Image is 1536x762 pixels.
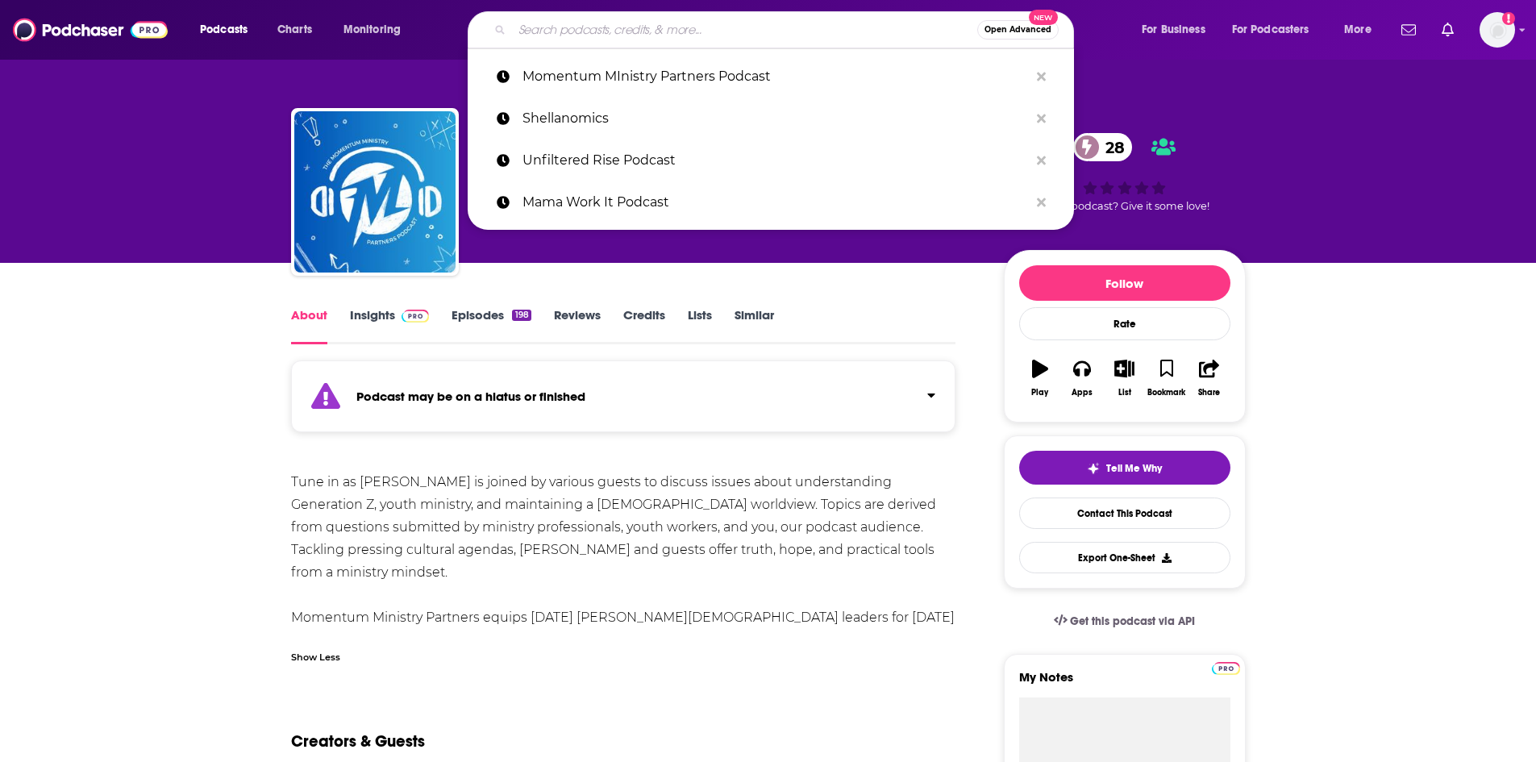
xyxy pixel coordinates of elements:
[1019,307,1230,340] div: Rate
[1130,17,1226,43] button: open menu
[1435,16,1460,44] a: Show notifications dropdown
[1395,16,1422,44] a: Show notifications dropdown
[1073,133,1133,161] a: 28
[452,307,531,344] a: Episodes198
[1344,19,1372,41] span: More
[1087,462,1100,475] img: tell me why sparkle
[1118,388,1131,398] div: List
[688,307,712,344] a: Lists
[291,370,956,432] section: Click to expand status details
[1019,542,1230,573] button: Export One-Sheet
[1031,388,1048,398] div: Play
[554,307,601,344] a: Reviews
[1212,662,1240,675] img: Podchaser Pro
[1029,10,1058,25] span: New
[291,731,425,752] h2: Creators & Guests
[1070,614,1195,628] span: Get this podcast via API
[1019,669,1230,697] label: My Notes
[1480,12,1515,48] img: User Profile
[1019,349,1061,407] button: Play
[522,98,1029,139] p: Shellanomics
[277,19,312,41] span: Charts
[1019,265,1230,301] button: Follow
[512,310,531,321] div: 198
[1480,12,1515,48] span: Logged in as luilaking
[1146,349,1188,407] button: Bookmark
[1089,133,1133,161] span: 28
[512,17,977,43] input: Search podcasts, credits, & more...
[343,19,401,41] span: Monitoring
[402,310,430,323] img: Podchaser Pro
[522,56,1029,98] p: Momentum MInistry Partners Podcast
[468,98,1074,139] a: Shellanomics
[1004,123,1246,223] div: 28Good podcast? Give it some love!
[350,307,430,344] a: InsightsPodchaser Pro
[1072,388,1093,398] div: Apps
[200,19,248,41] span: Podcasts
[1188,349,1230,407] button: Share
[623,307,665,344] a: Credits
[1106,462,1162,475] span: Tell Me Why
[267,17,322,43] a: Charts
[977,20,1059,40] button: Open AdvancedNew
[1041,602,1209,641] a: Get this podcast via API
[522,139,1029,181] p: Unfiltered Rise Podcast
[1061,349,1103,407] button: Apps
[735,307,774,344] a: Similar
[1480,12,1515,48] button: Show profile menu
[1019,451,1230,485] button: tell me why sparkleTell Me Why
[1333,17,1392,43] button: open menu
[1198,388,1220,398] div: Share
[294,111,456,273] img: Momentum Ministry Partners Podcast
[1222,17,1333,43] button: open menu
[468,56,1074,98] a: Momentum MInistry Partners Podcast
[522,181,1029,223] p: Mama Work It Podcast
[13,15,168,45] img: Podchaser - Follow, Share and Rate Podcasts
[356,389,585,404] strong: Podcast may be on a hiatus or finished
[291,471,956,674] div: Tune in as [PERSON_NAME] is joined by various guests to discuss issues about understanding Genera...
[468,139,1074,181] a: Unfiltered Rise Podcast
[984,26,1051,34] span: Open Advanced
[483,11,1089,48] div: Search podcasts, credits, & more...
[1142,19,1205,41] span: For Business
[468,181,1074,223] a: Mama Work It Podcast
[291,307,327,344] a: About
[1019,498,1230,529] a: Contact This Podcast
[1212,660,1240,675] a: Pro website
[1147,388,1185,398] div: Bookmark
[332,17,422,43] button: open menu
[189,17,268,43] button: open menu
[1502,12,1515,25] svg: Add a profile image
[1040,200,1209,212] span: Good podcast? Give it some love!
[1232,19,1309,41] span: For Podcasters
[1103,349,1145,407] button: List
